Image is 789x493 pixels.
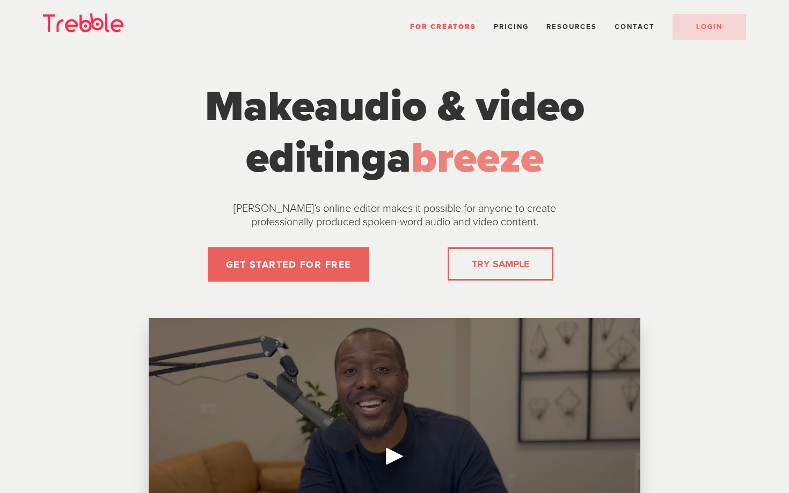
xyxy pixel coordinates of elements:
span: breeze [411,133,544,184]
span: audio & video [315,81,585,133]
a: LOGIN [673,14,746,40]
h1: Make a [193,81,596,184]
img: Trebble [43,13,123,32]
a: Pricing [494,23,529,31]
a: GET STARTED FOR FREE [208,247,369,282]
a: TRY SAMPLE [467,253,534,275]
a: For Creators [410,23,476,31]
a: Contact [615,23,655,31]
p: [PERSON_NAME]’s online editor makes it possible for anyone to create professionally produced spok... [207,202,582,229]
span: editing [246,133,387,184]
div: Play [382,443,407,469]
span: LOGIN [696,23,722,31]
span: Resources [546,23,597,31]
